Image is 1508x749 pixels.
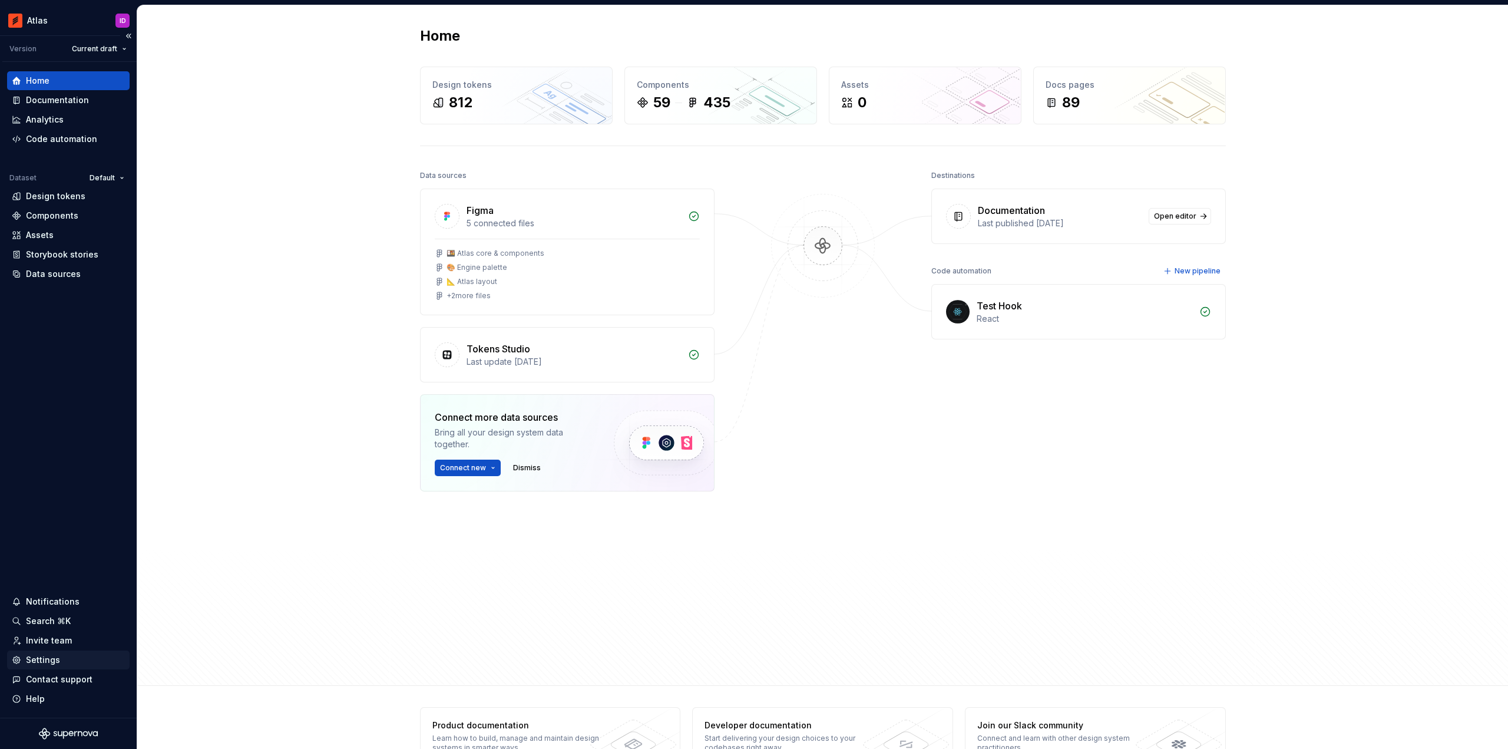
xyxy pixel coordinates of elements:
[26,635,72,646] div: Invite team
[120,28,137,44] button: Collapse sidebar
[841,79,1009,91] div: Assets
[447,277,497,286] div: 📐 Atlas layout
[977,720,1149,731] div: Join our Slack community
[467,217,681,229] div: 5 connected files
[1046,79,1213,91] div: Docs pages
[26,229,54,241] div: Assets
[420,189,715,315] a: Figma5 connected files🍱 Atlas core & components🎨 Engine palette📐 Atlas layout+2more files
[467,203,494,217] div: Figma
[7,265,130,283] a: Data sources
[637,79,805,91] div: Components
[508,460,546,476] button: Dismiss
[653,93,670,112] div: 59
[120,16,126,25] div: ID
[39,728,98,740] svg: Supernova Logo
[7,670,130,689] button: Contact support
[26,94,89,106] div: Documentation
[1154,212,1196,221] span: Open editor
[7,689,130,708] button: Help
[26,75,49,87] div: Home
[26,693,45,705] div: Help
[1160,263,1226,279] button: New pipeline
[435,460,501,476] button: Connect new
[420,67,613,124] a: Design tokens812
[435,427,594,450] div: Bring all your design system data together.
[72,44,117,54] span: Current draft
[858,93,867,112] div: 0
[26,133,97,145] div: Code automation
[26,114,64,126] div: Analytics
[931,263,991,279] div: Code automation
[513,463,541,473] span: Dismiss
[447,291,491,301] div: + 2 more files
[26,596,80,608] div: Notifications
[8,14,22,28] img: 102f71e4-5f95-4b3f-aebe-9cae3cf15d45.png
[9,44,37,54] div: Version
[420,327,715,382] a: Tokens StudioLast update [DATE]
[7,631,130,650] a: Invite team
[26,268,81,280] div: Data sources
[7,592,130,611] button: Notifications
[705,720,876,731] div: Developer documentation
[829,67,1021,124] a: Assets0
[26,674,92,685] div: Contact support
[432,79,600,91] div: Design tokens
[9,173,37,183] div: Dataset
[449,93,472,112] div: 812
[978,203,1045,217] div: Documentation
[1175,266,1221,276] span: New pipeline
[977,313,1192,325] div: React
[26,210,78,222] div: Components
[7,110,130,129] a: Analytics
[420,167,467,184] div: Data sources
[1149,208,1211,225] a: Open editor
[26,190,85,202] div: Design tokens
[1062,93,1080,112] div: 89
[7,226,130,245] a: Assets
[447,249,544,258] div: 🍱 Atlas core & components
[84,170,130,186] button: Default
[27,15,48,27] div: Atlas
[2,8,134,33] button: AtlasID
[7,91,130,110] a: Documentation
[90,173,115,183] span: Default
[931,167,975,184] div: Destinations
[977,299,1022,313] div: Test Hook
[67,41,132,57] button: Current draft
[435,410,594,424] div: Connect more data sources
[7,651,130,669] a: Settings
[420,27,460,45] h2: Home
[7,187,130,206] a: Design tokens
[440,463,486,473] span: Connect new
[467,342,530,356] div: Tokens Studio
[1033,67,1226,124] a: Docs pages89
[7,71,130,90] a: Home
[26,654,60,666] div: Settings
[624,67,817,124] a: Components59435
[447,263,507,272] div: 🎨 Engine palette
[432,720,604,731] div: Product documentation
[7,245,130,264] a: Storybook stories
[26,249,98,260] div: Storybook stories
[26,615,71,627] div: Search ⌘K
[703,93,730,112] div: 435
[7,612,130,631] button: Search ⌘K
[7,130,130,149] a: Code automation
[7,206,130,225] a: Components
[467,356,681,368] div: Last update [DATE]
[978,217,1142,229] div: Last published [DATE]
